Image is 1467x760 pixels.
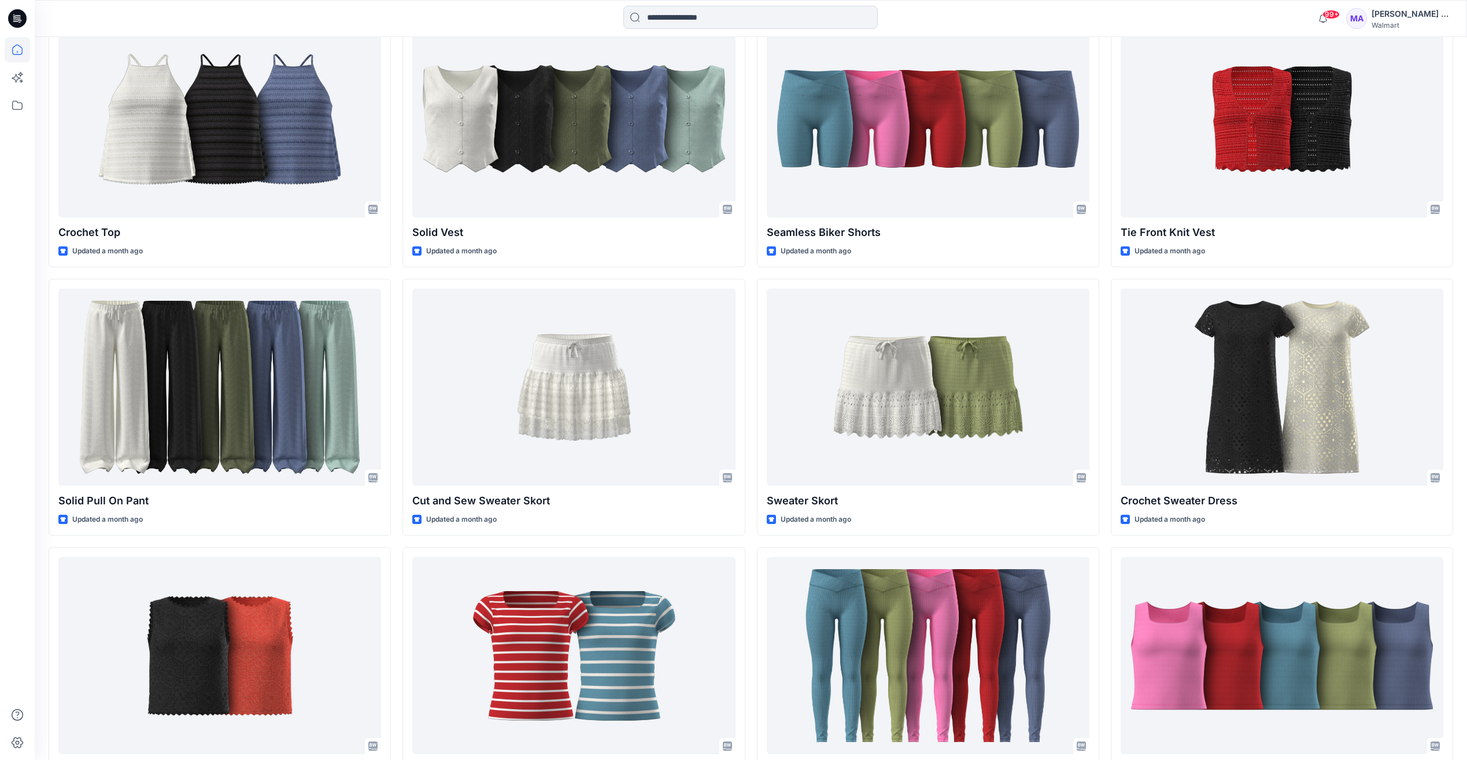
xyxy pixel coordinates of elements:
div: [PERSON_NAME] Au-[PERSON_NAME] [1372,7,1453,21]
a: Crochet Top [58,20,381,217]
p: Cut and Sew Sweater Skort [412,493,735,509]
p: Crochet Top [58,224,381,241]
p: Solid Vest [412,224,735,241]
p: Sweater Skort [767,493,1089,509]
p: Updated a month ago [426,514,497,526]
a: Seamless Biker Shorts [767,20,1089,217]
a: Solid Pull On Pant [58,289,381,486]
p: Updated a month ago [426,245,497,257]
p: Solid Pull On Pant [58,493,381,509]
a: Seamless Leggings [767,557,1089,754]
p: Tie Front Knit Vest [1121,224,1443,241]
a: Crochet Sweater Dress [1121,289,1443,486]
p: Seamless Biker Shorts [767,224,1089,241]
a: Cut and Sew Sweater Skort [412,289,735,486]
div: Walmart [1372,21,1453,29]
a: Seamless Square Neck Tank [1121,557,1443,754]
div: MA [1346,8,1367,29]
a: Tie Front Knit Vest [1121,20,1443,217]
p: Updated a month ago [1135,245,1205,257]
p: Updated a month ago [72,514,143,526]
p: Updated a month ago [72,245,143,257]
p: Updated a month ago [1135,514,1205,526]
p: Updated a month ago [781,245,851,257]
a: Cut and Sew Sweater Tank [58,557,381,754]
a: Solid Vest [412,20,735,217]
a: Sweater Skort [767,289,1089,486]
p: Crochet Sweater Dress [1121,493,1443,509]
p: Updated a month ago [781,514,851,526]
a: Double Layer Soft Square Neck Seamless Crop_LRT05769 [412,557,735,754]
span: 99+ [1322,10,1340,19]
